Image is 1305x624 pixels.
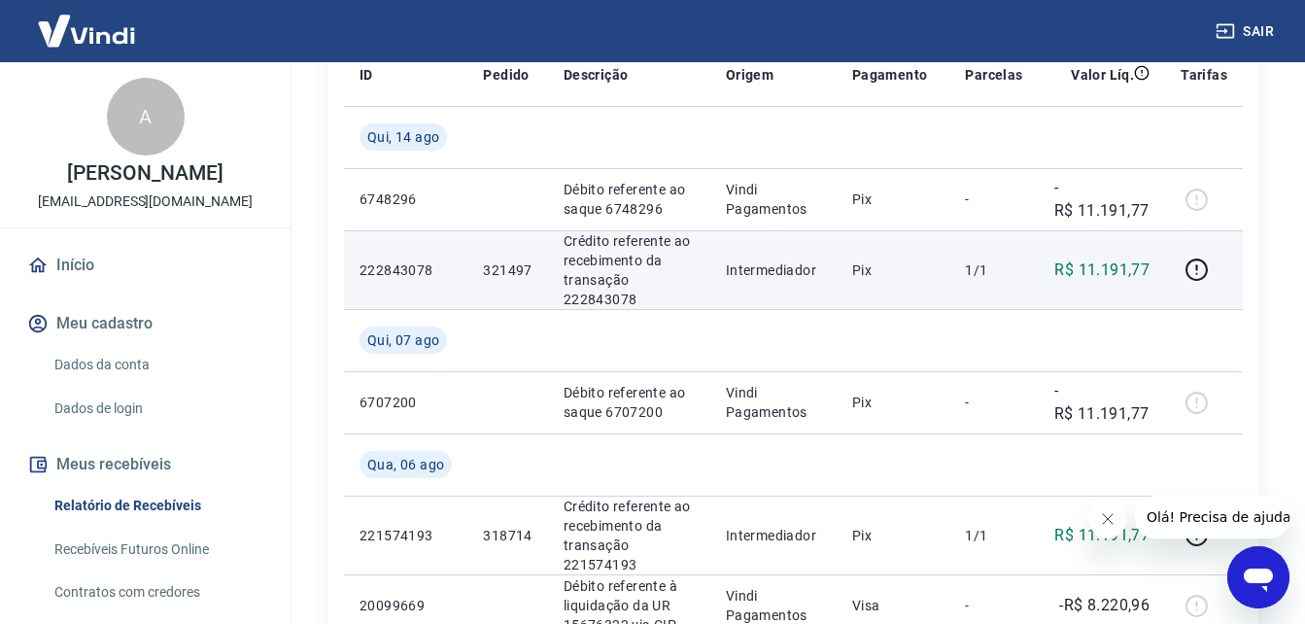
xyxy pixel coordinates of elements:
p: 221574193 [360,526,452,545]
p: Descrição [564,65,629,85]
p: Pix [852,190,935,209]
p: 321497 [483,260,532,280]
button: Meus recebíveis [23,443,267,486]
p: Tarifas [1181,65,1227,85]
div: A [107,78,185,156]
p: 20099669 [360,596,452,615]
p: 6707200 [360,393,452,412]
button: Sair [1212,14,1282,50]
p: -R$ 11.191,77 [1054,379,1150,426]
p: [EMAIL_ADDRESS][DOMAIN_NAME] [38,191,253,212]
p: 318714 [483,526,532,545]
p: Pix [852,260,935,280]
button: Meu cadastro [23,302,267,345]
p: ID [360,65,373,85]
p: Pix [852,526,935,545]
a: Início [23,244,267,287]
span: Olá! Precisa de ajuda? [12,14,163,29]
p: Intermediador [726,526,821,545]
iframe: Fechar mensagem [1088,500,1127,538]
a: Recebíveis Futuros Online [47,530,267,570]
p: R$ 11.191,77 [1054,524,1150,547]
p: R$ 11.191,77 [1054,259,1150,282]
img: Vindi [23,1,150,60]
a: Contratos com credores [47,572,267,612]
iframe: Mensagem da empresa [1135,496,1289,538]
p: [PERSON_NAME] [67,163,223,184]
p: Crédito referente ao recebimento da transação 222843078 [564,231,695,309]
p: Débito referente ao saque 6707200 [564,383,695,422]
p: Pedido [483,65,529,85]
p: Valor Líq. [1071,65,1134,85]
a: Relatório de Recebíveis [47,486,267,526]
p: Vindi Pagamentos [726,180,821,219]
a: Dados da conta [47,345,267,385]
p: Parcelas [965,65,1022,85]
p: Visa [852,596,935,615]
p: 1/1 [965,260,1022,280]
p: - [965,190,1022,209]
p: - [965,596,1022,615]
p: Vindi Pagamentos [726,383,821,422]
p: 1/1 [965,526,1022,545]
p: Origem [726,65,773,85]
p: 222843078 [360,260,452,280]
p: Crédito referente ao recebimento da transação 221574193 [564,497,695,574]
p: -R$ 11.191,77 [1054,176,1150,223]
p: -R$ 8.220,96 [1059,594,1150,617]
p: Pagamento [852,65,928,85]
a: Dados de login [47,389,267,429]
p: Intermediador [726,260,821,280]
span: Qui, 07 ago [367,330,439,350]
p: Pix [852,393,935,412]
span: Qua, 06 ago [367,455,444,474]
p: - [965,393,1022,412]
iframe: Botão para abrir a janela de mensagens [1227,546,1289,608]
p: 6748296 [360,190,452,209]
span: Qui, 14 ago [367,127,439,147]
p: Débito referente ao saque 6748296 [564,180,695,219]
